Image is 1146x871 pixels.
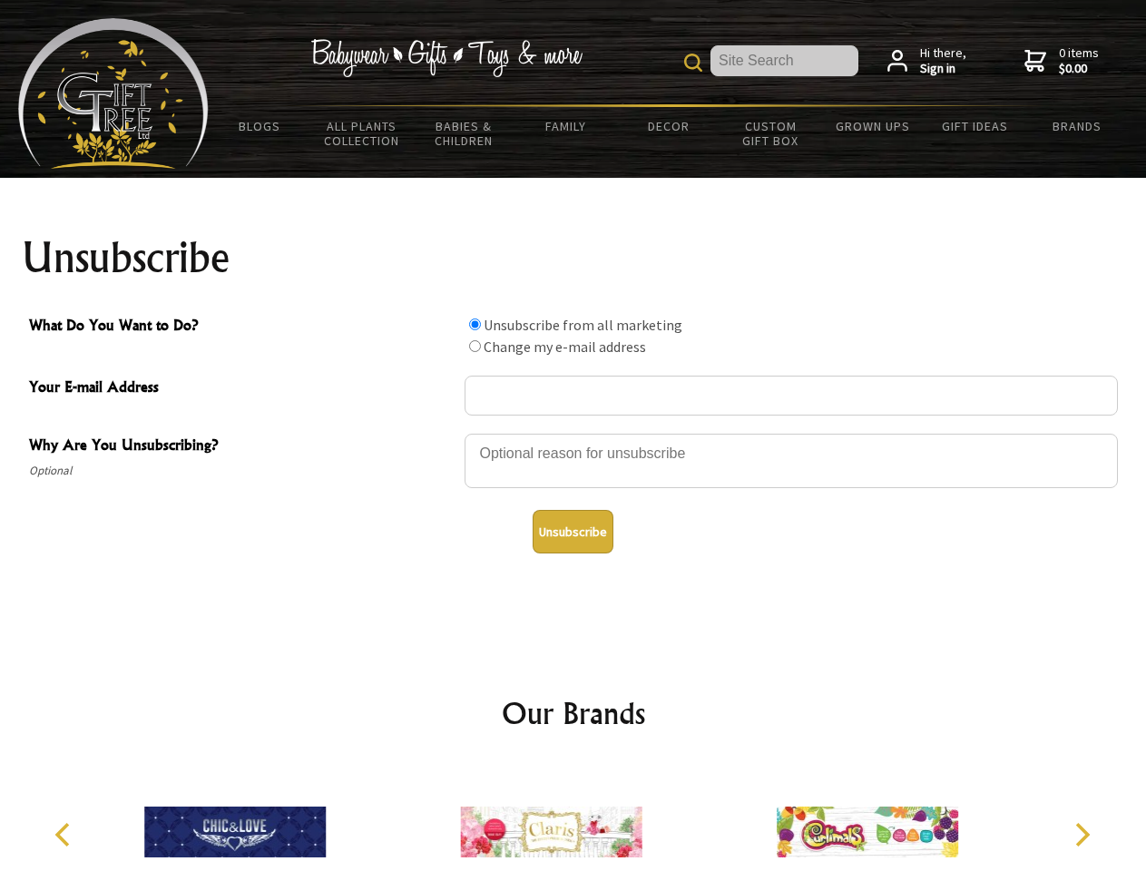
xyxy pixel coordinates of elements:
button: Previous [45,815,85,855]
a: Hi there,Sign in [887,45,966,77]
span: Why Are You Unsubscribing? [29,434,455,460]
label: Change my e-mail address [484,338,646,356]
input: What Do You Want to Do? [469,318,481,330]
span: What Do You Want to Do? [29,314,455,340]
input: Site Search [710,45,858,76]
button: Unsubscribe [533,510,613,553]
strong: Sign in [920,61,966,77]
span: Optional [29,460,455,482]
strong: $0.00 [1059,61,1099,77]
span: 0 items [1059,44,1099,77]
img: product search [684,54,702,72]
h1: Unsubscribe [22,236,1125,279]
a: All Plants Collection [311,107,414,160]
a: Family [515,107,618,145]
button: Next [1062,815,1102,855]
h2: Our Brands [36,691,1111,735]
a: Custom Gift Box [720,107,822,160]
a: BLOGS [209,107,311,145]
input: What Do You Want to Do? [469,340,481,352]
a: Babies & Children [413,107,515,160]
img: Babywear - Gifts - Toys & more [310,39,583,77]
a: 0 items$0.00 [1024,45,1099,77]
input: Your E-mail Address [465,376,1118,416]
a: Gift Ideas [924,107,1026,145]
img: Babyware - Gifts - Toys and more... [18,18,209,169]
label: Unsubscribe from all marketing [484,316,682,334]
a: Decor [617,107,720,145]
textarea: Why Are You Unsubscribing? [465,434,1118,488]
a: Grown Ups [821,107,924,145]
span: Hi there, [920,45,966,77]
span: Your E-mail Address [29,376,455,402]
a: Brands [1026,107,1129,145]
